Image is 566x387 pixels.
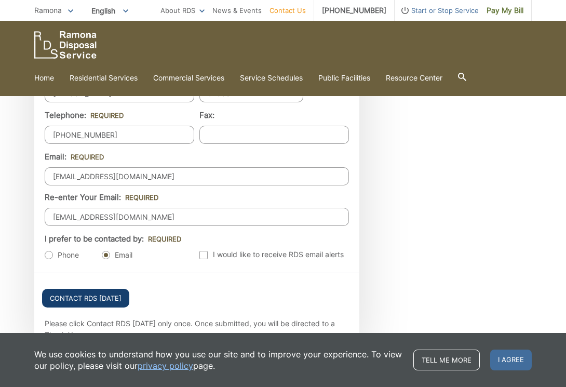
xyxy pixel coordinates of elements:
span: Ramona [34,6,62,15]
label: I prefer to be contacted by: [45,234,181,244]
label: Phone [45,250,79,260]
span: English [84,2,136,19]
a: Residential Services [70,72,138,84]
input: Contact RDS [DATE] [42,289,129,308]
label: Email: [45,152,104,162]
label: Re-enter Your Email: [45,193,158,202]
label: Telephone: [45,111,124,120]
span: Pay My Bill [487,5,523,16]
a: Service Schedules [240,72,303,84]
label: I would like to receive RDS email alerts [199,249,344,260]
a: About RDS [160,5,205,16]
a: Home [34,72,54,84]
a: Public Facilities [318,72,370,84]
a: Commercial Services [153,72,224,84]
p: Please click Contact RDS [DATE] only once. Once submitted, you will be directed to a Thank You page. [45,318,349,341]
label: Email [102,250,132,260]
a: Contact Us [269,5,306,16]
a: Tell me more [413,350,480,370]
a: privacy policy [138,360,193,371]
label: Fax: [199,111,214,120]
a: EDCD logo. Return to the homepage. [34,31,97,59]
a: Resource Center [386,72,442,84]
p: We use cookies to understand how you use our site and to improve your experience. To view our pol... [34,349,403,371]
a: News & Events [212,5,262,16]
span: I agree [490,350,532,370]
